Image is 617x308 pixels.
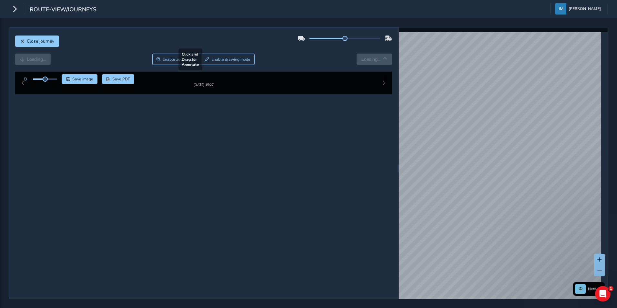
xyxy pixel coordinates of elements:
iframe: Intercom live chat [595,286,611,302]
button: Draw [201,54,255,65]
span: 1 [608,286,613,291]
button: [PERSON_NAME] [555,3,603,15]
span: route-view/journeys [30,5,96,15]
span: Save image [72,77,93,82]
span: [PERSON_NAME] [569,3,601,15]
img: diamond-layout [555,3,566,15]
span: Enable zoom mode [163,57,197,62]
span: Save PDF [112,77,130,82]
div: [DATE] 15:27 [184,87,223,92]
button: Save [62,74,97,84]
button: Close journey [15,36,59,47]
button: PDF [102,74,135,84]
button: Zoom [152,54,201,65]
span: Network [588,286,603,292]
span: Enable drawing mode [211,57,250,62]
span: Close journey [27,38,54,44]
img: Thumbnail frame [184,81,223,87]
